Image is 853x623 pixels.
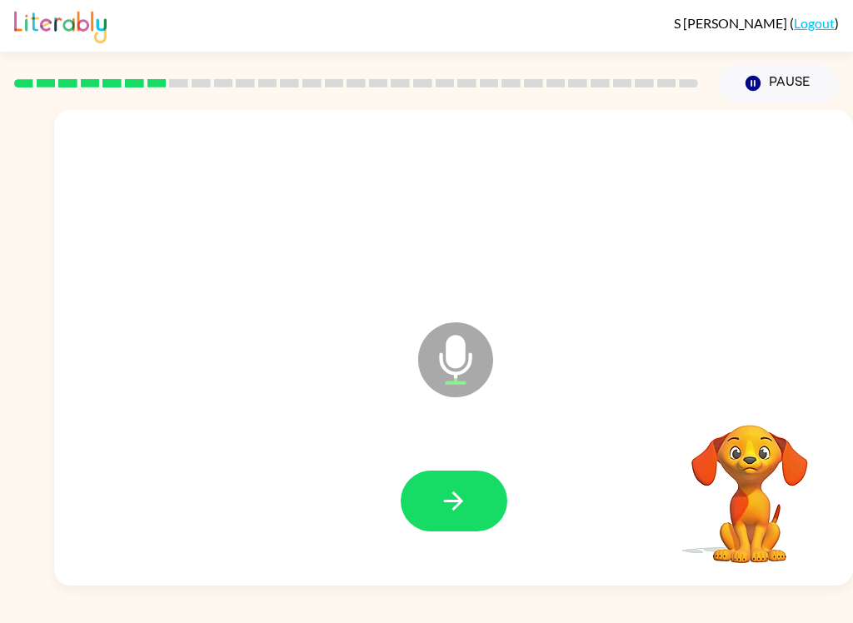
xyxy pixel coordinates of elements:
[718,64,839,102] button: Pause
[674,15,839,31] div: ( )
[666,399,833,566] video: Your browser must support playing .mp4 files to use Literably. Please try using another browser.
[794,15,835,31] a: Logout
[674,15,790,31] span: S [PERSON_NAME]
[14,7,107,43] img: Literably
